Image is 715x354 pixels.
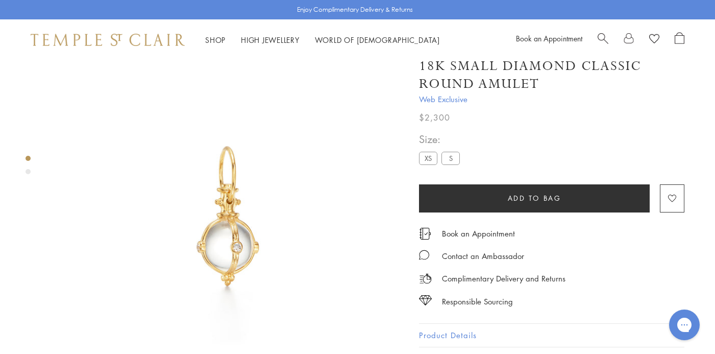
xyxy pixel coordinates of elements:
img: icon_delivery.svg [419,272,432,285]
a: View Wishlist [649,32,659,48]
a: Book an Appointment [516,33,582,43]
div: Responsible Sourcing [442,295,513,308]
a: Open Shopping Bag [675,32,684,48]
img: icon_sourcing.svg [419,295,432,305]
img: MessageIcon-01_2.svg [419,249,429,259]
a: ShopShop [205,35,226,45]
img: icon_appointment.svg [419,227,431,239]
img: Temple St. Clair [31,34,185,46]
iframe: Gorgias live chat messenger [664,306,705,344]
label: XS [419,152,437,164]
span: Size: [419,131,464,148]
h1: 18K Small Diamond Classic Round Amulet [419,57,684,93]
a: High JewelleryHigh Jewellery [241,35,300,45]
label: S [441,152,460,164]
span: $2,300 [419,110,450,124]
a: Book an Appointment [442,228,515,239]
p: Enjoy Complimentary Delivery & Returns [297,5,413,15]
a: World of [DEMOGRAPHIC_DATA]World of [DEMOGRAPHIC_DATA] [315,35,440,45]
span: Web Exclusive [419,93,684,106]
div: Product gallery navigation [26,153,31,182]
button: Product Details [419,324,684,347]
span: Add to bag [508,193,561,204]
div: Contact an Ambassador [442,249,524,262]
a: Search [598,32,608,48]
button: Add to bag [419,184,650,212]
nav: Main navigation [205,34,440,46]
p: Complimentary Delivery and Returns [442,272,565,285]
